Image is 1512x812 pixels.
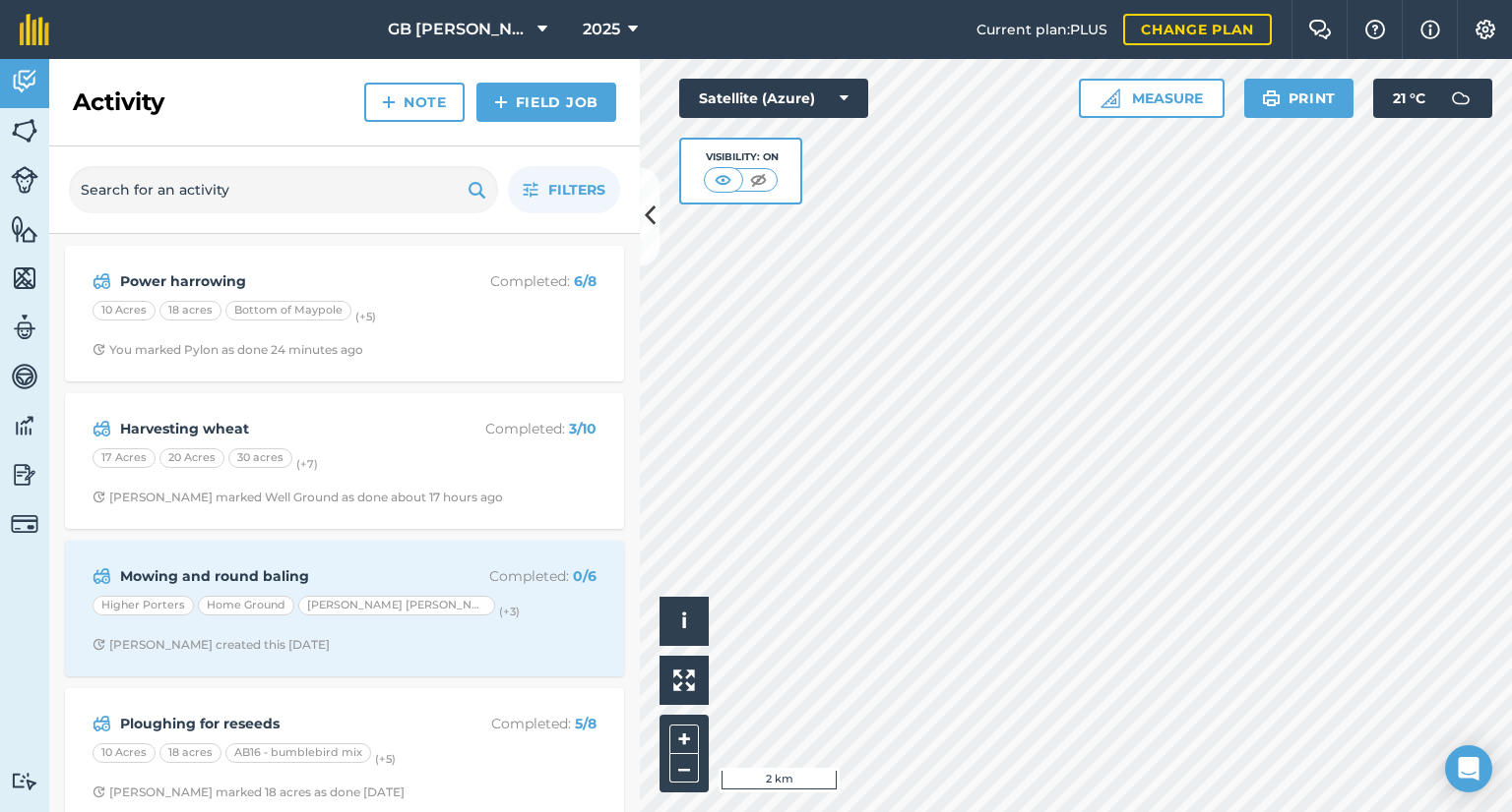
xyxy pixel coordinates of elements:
[225,301,351,320] div: Bottom of Maypole
[382,90,396,114] img: svg+xml;base64,PHN2ZyB4bWxucz0iaHR0cDovL3d3dy53My5vcmcvMjAwMC9zdmciIHdpZHRoPSIxNCIgaGVpZ2h0PSIyNC...
[93,301,156,320] div: 10 Acres
[660,597,709,646] button: i
[69,166,498,213] input: Search for an activity
[20,14,49,45] img: fieldmargin Logo
[1262,87,1281,110] img: svg+xml;base64,PHN2ZyB4bWxucz0iaHR0cDovL3d3dy53My5vcmcvMjAwMC9zdmciIHdpZHRoPSIxOSIgaGVpZ2h0PSIyNC...
[298,596,495,615] div: [PERSON_NAME] [PERSON_NAME] 1
[669,754,699,783] button: –
[1308,20,1332,39] img: Two speech bubbles overlapping with the left bubble in the forefront
[93,638,105,651] img: Clock with arrow pointing clockwise
[508,166,620,213] button: Filters
[548,179,605,201] span: Filters
[1445,745,1492,792] div: Open Intercom Messenger
[1420,18,1440,41] img: svg+xml;base64,PHN2ZyB4bWxucz0iaHR0cDovL3d3dy53My5vcmcvMjAwMC9zdmciIHdpZHRoPSIxNyIgaGVpZ2h0PSIxNy...
[440,418,597,439] p: Completed :
[120,418,432,439] strong: Harvesting wheat
[1079,79,1225,118] button: Measure
[93,342,363,358] div: You marked Pylon as done 24 minutes ago
[93,596,194,615] div: Higher Porters
[711,170,735,190] img: svg+xml;base64,PHN2ZyB4bWxucz0iaHR0cDovL3d3dy53My5vcmcvMjAwMC9zdmciIHdpZHRoPSI1MCIgaGVpZ2h0PSI0MC...
[499,605,520,618] small: (+ 3 )
[93,712,111,735] img: svg+xml;base64,PD94bWwgdmVyc2lvbj0iMS4wIiBlbmNvZGluZz0idXRmLTgiPz4KPCEtLSBHZW5lcmF0b3I6IEFkb2JlIE...
[159,743,221,763] div: 18 acres
[120,270,432,292] strong: Power harrowing
[11,772,38,790] img: svg+xml;base64,PD94bWwgdmVyc2lvbj0iMS4wIiBlbmNvZGluZz0idXRmLTgiPz4KPCEtLSBHZW5lcmF0b3I6IEFkb2JlIE...
[93,343,105,356] img: Clock with arrow pointing clockwise
[1244,79,1354,118] button: Print
[11,166,38,194] img: svg+xml;base64,PD94bWwgdmVyc2lvbj0iMS4wIiBlbmNvZGluZz0idXRmLTgiPz4KPCEtLSBHZW5lcmF0b3I6IEFkb2JlIE...
[11,362,38,391] img: svg+xml;base64,PD94bWwgdmVyc2lvbj0iMS4wIiBlbmNvZGluZz0idXRmLTgiPz4KPCEtLSBHZW5lcmF0b3I6IEFkb2JlIE...
[1474,20,1497,39] img: A cog icon
[225,743,371,763] div: AB16 - bumblebird mix
[673,669,695,691] img: Four arrows, one pointing top left, one top right, one bottom right and the last bottom left
[11,411,38,440] img: svg+xml;base64,PD94bWwgdmVyc2lvbj0iMS4wIiBlbmNvZGluZz0idXRmLTgiPz4KPCEtLSBHZW5lcmF0b3I6IEFkb2JlIE...
[11,313,38,342] img: svg+xml;base64,PD94bWwgdmVyc2lvbj0iMS4wIiBlbmNvZGluZz0idXRmLTgiPz4KPCEtLSBHZW5lcmF0b3I6IEFkb2JlIE...
[93,491,105,503] img: Clock with arrow pointing clockwise
[583,18,620,41] span: 2025
[93,637,330,653] div: [PERSON_NAME] created this [DATE]
[468,178,486,202] img: svg+xml;base64,PHN2ZyB4bWxucz0iaHR0cDovL3d3dy53My5vcmcvMjAwMC9zdmciIHdpZHRoPSIxOSIgaGVpZ2h0PSIyNC...
[746,170,771,190] img: svg+xml;base64,PHN2ZyB4bWxucz0iaHR0cDovL3d3dy53My5vcmcvMjAwMC9zdmciIHdpZHRoPSI1MCIgaGVpZ2h0PSI0MC...
[1101,88,1120,108] img: Ruler icon
[440,713,597,734] p: Completed :
[11,263,38,293] img: svg+xml;base64,PHN2ZyB4bWxucz0iaHR0cDovL3d3dy53My5vcmcvMjAwMC9zdmciIHdpZHRoPSI1NiIgaGVpZ2h0PSI2MC...
[73,87,164,118] h2: Activity
[976,19,1107,40] span: Current plan : PLUS
[159,448,224,468] div: 20 Acres
[573,567,597,585] strong: 0 / 6
[704,149,779,165] div: Visibility: On
[388,18,530,41] span: GB [PERSON_NAME] Farms
[77,405,612,517] a: Harvesting wheatCompleted: 3/1017 Acres20 Acres30 acres(+7)Clock with arrow pointing clockwise[PE...
[11,460,38,490] img: svg+xml;base64,PD94bWwgdmVyc2lvbj0iMS4wIiBlbmNvZGluZz0idXRmLTgiPz4KPCEtLSBHZW5lcmF0b3I6IEFkb2JlIE...
[494,90,508,114] img: svg+xml;base64,PHN2ZyB4bWxucz0iaHR0cDovL3d3dy53My5vcmcvMjAwMC9zdmciIHdpZHRoPSIxNCIgaGVpZ2h0PSIyNC...
[476,83,616,122] a: Field Job
[1373,79,1492,118] button: 21 °C
[1363,20,1387,39] img: A question mark icon
[569,420,597,437] strong: 3 / 10
[93,743,156,763] div: 10 Acres
[93,448,156,468] div: 17 Acres
[574,272,597,290] strong: 6 / 8
[77,700,612,812] a: Ploughing for reseedsCompleted: 5/810 Acres18 acresAB16 - bumblebird mix(+5)Clock with arrow poin...
[93,269,111,293] img: svg+xml;base64,PD94bWwgdmVyc2lvbj0iMS4wIiBlbmNvZGluZz0idXRmLTgiPz4KPCEtLSBHZW5lcmF0b3I6IEFkb2JlIE...
[228,448,292,468] div: 30 acres
[575,715,597,732] strong: 5 / 8
[440,270,597,292] p: Completed :
[198,596,294,615] div: Home Ground
[296,457,318,471] small: (+ 7 )
[93,564,111,588] img: svg+xml;base64,PD94bWwgdmVyc2lvbj0iMS4wIiBlbmNvZGluZz0idXRmLTgiPz4KPCEtLSBHZW5lcmF0b3I6IEFkb2JlIE...
[93,785,105,798] img: Clock with arrow pointing clockwise
[11,510,38,538] img: svg+xml;base64,PD94bWwgdmVyc2lvbj0iMS4wIiBlbmNvZGluZz0idXRmLTgiPz4KPCEtLSBHZW5lcmF0b3I6IEFkb2JlIE...
[120,713,432,734] strong: Ploughing for reseeds
[364,83,465,122] a: Note
[159,301,221,320] div: 18 acres
[93,490,503,505] div: [PERSON_NAME] marked Well Ground as done about 17 hours ago
[77,552,612,665] a: Mowing and round balingCompleted: 0/6Higher PortersHome Ground[PERSON_NAME] [PERSON_NAME] 1(+3)Cl...
[669,725,699,754] button: +
[1393,79,1425,118] span: 21 ° C
[11,116,38,145] img: svg+xml;base64,PHN2ZyB4bWxucz0iaHR0cDovL3d3dy53My5vcmcvMjAwMC9zdmciIHdpZHRoPSI1NiIgaGVpZ2h0PSI2MC...
[681,609,687,633] span: i
[1123,14,1272,45] a: Change plan
[11,67,38,96] img: svg+xml;base64,PD94bWwgdmVyc2lvbj0iMS4wIiBlbmNvZGluZz0idXRmLTgiPz4KPCEtLSBHZW5lcmF0b3I6IEFkb2JlIE...
[93,417,111,440] img: svg+xml;base64,PD94bWwgdmVyc2lvbj0iMS4wIiBlbmNvZGluZz0idXRmLTgiPz4KPCEtLSBHZW5lcmF0b3I6IEFkb2JlIE...
[375,752,396,766] small: (+ 5 )
[11,214,38,244] img: svg+xml;base64,PHN2ZyB4bWxucz0iaHR0cDovL3d3dy53My5vcmcvMjAwMC9zdmciIHdpZHRoPSI1NiIgaGVpZ2h0PSI2MC...
[77,258,612,370] a: Power harrowingCompleted: 6/810 Acres18 acresBottom of Maypole(+5)Clock with arrow pointing clock...
[355,310,376,323] small: (+ 5 )
[120,565,432,587] strong: Mowing and round baling
[679,79,868,118] button: Satellite (Azure)
[440,565,597,587] p: Completed :
[93,784,405,800] div: [PERSON_NAME] marked 18 acres as done [DATE]
[1441,79,1480,118] img: svg+xml;base64,PD94bWwgdmVyc2lvbj0iMS4wIiBlbmNvZGluZz0idXRmLTgiPz4KPCEtLSBHZW5lcmF0b3I6IEFkb2JlIE...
